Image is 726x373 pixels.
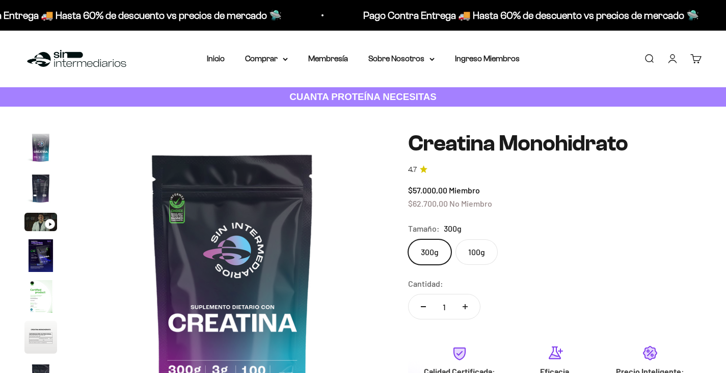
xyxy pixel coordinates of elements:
button: Ir al artículo 4 [24,239,57,275]
strong: CUANTA PROTEÍNA NECESITAS [289,91,437,102]
button: Ir al artículo 2 [24,172,57,208]
button: Ir al artículo 5 [24,280,57,316]
summary: Comprar [245,52,288,65]
a: Ingreso Miembros [455,54,520,63]
span: No Miembro [449,198,492,208]
span: 300g [444,222,462,235]
span: $62.700,00 [408,198,448,208]
span: $57.000,00 [408,185,447,195]
button: Aumentar cantidad [450,294,480,319]
img: Creatina Monohidrato [24,239,57,272]
button: Reducir cantidad [409,294,438,319]
img: Creatina Monohidrato [24,280,57,313]
a: Membresía [308,54,348,63]
a: Inicio [207,54,225,63]
img: Creatina Monohidrato [24,172,57,205]
button: Ir al artículo 1 [24,131,57,167]
summary: Sobre Nosotros [368,52,435,65]
p: Pago Contra Entrega 🚚 Hasta 60% de descuento vs precios de mercado 🛸 [363,7,699,23]
span: Miembro [449,185,480,195]
label: Cantidad: [408,277,443,290]
span: 4.7 [408,164,417,176]
a: 4.74.7 de 5.0 estrellas [408,164,702,176]
legend: Tamaño: [408,222,440,235]
button: Ir al artículo 3 [24,213,57,234]
img: Creatina Monohidrato [24,131,57,164]
h1: Creatina Monohidrato [408,131,702,156]
img: Creatina Monohidrato [24,321,57,354]
button: Ir al artículo 6 [24,321,57,357]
